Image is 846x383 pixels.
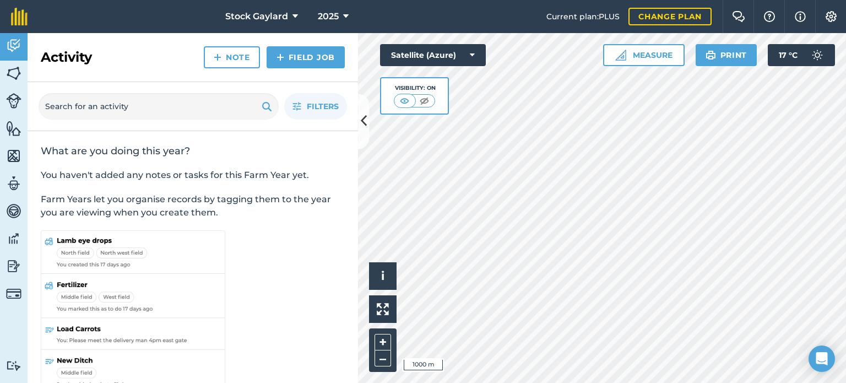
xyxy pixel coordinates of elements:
img: svg+xml;base64,PHN2ZyB4bWxucz0iaHR0cDovL3d3dy53My5vcmcvMjAwMC9zdmciIHdpZHRoPSI1NiIgaGVpZ2h0PSI2MC... [6,65,21,82]
h2: What are you doing this year? [41,144,345,158]
button: Filters [284,93,347,120]
img: svg+xml;base64,PHN2ZyB4bWxucz0iaHR0cDovL3d3dy53My5vcmcvMjAwMC9zdmciIHdpZHRoPSIxNyIgaGVpZ2h0PSIxNy... [795,10,806,23]
img: Two speech bubbles overlapping with the left bubble in the forefront [732,11,745,22]
img: svg+xml;base64,PHN2ZyB4bWxucz0iaHR0cDovL3d3dy53My5vcmcvMjAwMC9zdmciIHdpZHRoPSIxOSIgaGVpZ2h0PSIyNC... [262,100,272,113]
img: A question mark icon [763,11,776,22]
button: Satellite (Azure) [380,44,486,66]
img: svg+xml;base64,PD94bWwgdmVyc2lvbj0iMS4wIiBlbmNvZGluZz0idXRmLTgiPz4KPCEtLSBHZW5lcmF0b3I6IEFkb2JlIE... [6,203,21,219]
button: i [369,262,397,290]
img: svg+xml;base64,PD94bWwgdmVyc2lvbj0iMS4wIiBlbmNvZGluZz0idXRmLTgiPz4KPCEtLSBHZW5lcmF0b3I6IEFkb2JlIE... [6,286,21,301]
button: Measure [603,44,685,66]
span: 2025 [318,10,339,23]
div: Visibility: On [394,84,436,93]
img: A cog icon [825,11,838,22]
img: svg+xml;base64,PD94bWwgdmVyc2lvbj0iMS4wIiBlbmNvZGluZz0idXRmLTgiPz4KPCEtLSBHZW5lcmF0b3I6IEFkb2JlIE... [806,44,828,66]
img: svg+xml;base64,PD94bWwgdmVyc2lvbj0iMS4wIiBlbmNvZGluZz0idXRmLTgiPz4KPCEtLSBHZW5lcmF0b3I6IEFkb2JlIE... [6,230,21,247]
span: 17 ° C [779,44,798,66]
img: svg+xml;base64,PD94bWwgdmVyc2lvbj0iMS4wIiBlbmNvZGluZz0idXRmLTgiPz4KPCEtLSBHZW5lcmF0b3I6IEFkb2JlIE... [6,37,21,54]
img: svg+xml;base64,PHN2ZyB4bWxucz0iaHR0cDovL3d3dy53My5vcmcvMjAwMC9zdmciIHdpZHRoPSI1NiIgaGVpZ2h0PSI2MC... [6,148,21,164]
img: svg+xml;base64,PHN2ZyB4bWxucz0iaHR0cDovL3d3dy53My5vcmcvMjAwMC9zdmciIHdpZHRoPSI1MCIgaGVpZ2h0PSI0MC... [417,95,431,106]
h2: Activity [41,48,92,66]
button: + [375,334,391,350]
a: Field Job [267,46,345,68]
img: Four arrows, one pointing top left, one top right, one bottom right and the last bottom left [377,303,389,315]
p: You haven't added any notes or tasks for this Farm Year yet. [41,169,345,182]
img: svg+xml;base64,PD94bWwgdmVyc2lvbj0iMS4wIiBlbmNvZGluZz0idXRmLTgiPz4KPCEtLSBHZW5lcmF0b3I6IEFkb2JlIE... [6,175,21,192]
button: 17 °C [768,44,835,66]
img: svg+xml;base64,PD94bWwgdmVyc2lvbj0iMS4wIiBlbmNvZGluZz0idXRmLTgiPz4KPCEtLSBHZW5lcmF0b3I6IEFkb2JlIE... [6,258,21,274]
span: Stock Gaylard [225,10,288,23]
img: fieldmargin Logo [11,8,28,25]
img: Ruler icon [615,50,626,61]
span: Filters [307,100,339,112]
img: svg+xml;base64,PHN2ZyB4bWxucz0iaHR0cDovL3d3dy53My5vcmcvMjAwMC9zdmciIHdpZHRoPSIxNCIgaGVpZ2h0PSIyNC... [214,51,221,64]
input: Search for an activity [39,93,279,120]
span: i [381,269,384,283]
div: Open Intercom Messenger [809,346,835,372]
p: Farm Years let you organise records by tagging them to the year you are viewing when you create t... [41,193,345,219]
img: svg+xml;base64,PD94bWwgdmVyc2lvbj0iMS4wIiBlbmNvZGluZz0idXRmLTgiPz4KPCEtLSBHZW5lcmF0b3I6IEFkb2JlIE... [6,93,21,109]
img: svg+xml;base64,PHN2ZyB4bWxucz0iaHR0cDovL3d3dy53My5vcmcvMjAwMC9zdmciIHdpZHRoPSIxOSIgaGVpZ2h0PSIyNC... [706,48,716,62]
button: Print [696,44,757,66]
a: Change plan [628,8,712,25]
img: svg+xml;base64,PHN2ZyB4bWxucz0iaHR0cDovL3d3dy53My5vcmcvMjAwMC9zdmciIHdpZHRoPSI1MCIgaGVpZ2h0PSI0MC... [398,95,411,106]
img: svg+xml;base64,PHN2ZyB4bWxucz0iaHR0cDovL3d3dy53My5vcmcvMjAwMC9zdmciIHdpZHRoPSIxNCIgaGVpZ2h0PSIyNC... [276,51,284,64]
img: svg+xml;base64,PHN2ZyB4bWxucz0iaHR0cDovL3d3dy53My5vcmcvMjAwMC9zdmciIHdpZHRoPSI1NiIgaGVpZ2h0PSI2MC... [6,120,21,137]
button: – [375,350,391,366]
img: svg+xml;base64,PD94bWwgdmVyc2lvbj0iMS4wIiBlbmNvZGluZz0idXRmLTgiPz4KPCEtLSBHZW5lcmF0b3I6IEFkb2JlIE... [6,360,21,371]
span: Current plan : PLUS [546,10,620,23]
a: Note [204,46,260,68]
